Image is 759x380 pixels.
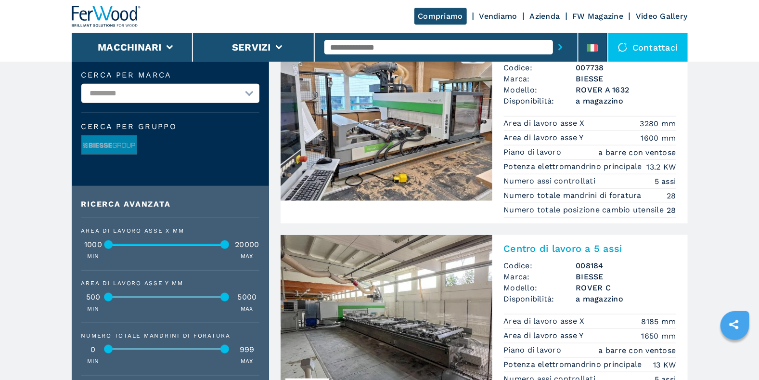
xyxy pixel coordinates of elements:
em: 1650 mm [642,330,676,341]
img: Ferwood [72,6,141,27]
a: Compriamo [414,8,467,25]
a: Vendiamo [479,12,517,21]
a: Centro di lavoro a 5 assi BIESSE ROVER A 1632007738Centro di lavoro a 5 assiCodice:007738Marca:BI... [281,37,688,223]
button: submit-button [553,36,568,58]
em: 13 KW [653,359,676,370]
p: MAX [241,357,253,366]
span: a magazzino [576,293,676,304]
h3: BIESSE [576,73,676,84]
em: 5 assi [655,176,676,187]
div: 999 [235,346,259,354]
p: Area di lavoro asse X [504,316,588,327]
em: 28 [667,205,676,216]
a: sharethis [722,313,746,337]
span: Marca: [504,73,576,84]
p: MIN [88,305,99,313]
div: Area di lavoro asse Y mm [81,280,259,286]
div: 1000 [81,241,105,249]
label: Cerca per marca [81,71,259,79]
p: Area di lavoro asse Y [504,330,587,341]
p: Potenza elettromandrino principale [504,161,645,172]
p: Potenza elettromandrino principale [504,359,645,370]
div: 20000 [235,241,259,249]
em: 1600 mm [641,132,676,144]
p: Piano di lavoro [504,147,564,157]
span: Disponibilità: [504,293,576,304]
div: Numero totale mandrini di foratura [81,333,259,339]
em: 28 [667,190,676,201]
div: 500 [81,293,105,301]
h3: ROVER C [576,282,676,293]
h2: Centro di lavoro a 5 assi [504,243,676,254]
div: 0 [81,346,105,354]
img: Centro di lavoro a 5 assi BIESSE ROVER A 1632 [281,37,492,201]
em: a barre con ventose [599,345,676,356]
button: Macchinari [98,41,162,53]
div: Contattaci [608,33,688,62]
p: MAX [241,305,253,313]
span: Modello: [504,84,576,95]
a: Azienda [530,12,560,21]
span: Disponibilità: [504,95,576,106]
p: Numero assi controllati [504,176,598,186]
p: Area di lavoro asse X [504,118,588,129]
p: MAX [241,252,253,261]
em: a barre con ventose [599,147,676,158]
em: 3280 mm [640,118,676,129]
span: Cerca per Gruppo [81,123,259,131]
a: Video Gallery [636,12,687,21]
h3: BIESSE [576,271,676,282]
img: Contattaci [618,42,628,52]
em: 8185 mm [642,316,676,327]
span: a magazzino [576,95,676,106]
h3: 008184 [576,260,676,271]
p: Numero totale posizione cambio utensile [504,205,667,215]
iframe: Chat [718,337,752,373]
div: 5000 [235,293,259,301]
div: Ricerca Avanzata [81,200,259,208]
span: Marca: [504,271,576,282]
button: Servizi [232,41,271,53]
p: Numero totale mandrini di foratura [504,190,644,201]
span: Codice: [504,62,576,73]
p: MIN [88,252,99,261]
p: MIN [88,357,99,366]
p: Piano di lavoro [504,345,564,355]
div: Area di lavoro asse X mm [81,228,259,234]
span: Modello: [504,282,576,293]
span: Codice: [504,260,576,271]
h3: ROVER A 1632 [576,84,676,95]
em: 13.2 KW [647,161,676,172]
a: FW Magazine [573,12,624,21]
img: image [82,136,137,155]
p: Area di lavoro asse Y [504,132,587,143]
h3: 007738 [576,62,676,73]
